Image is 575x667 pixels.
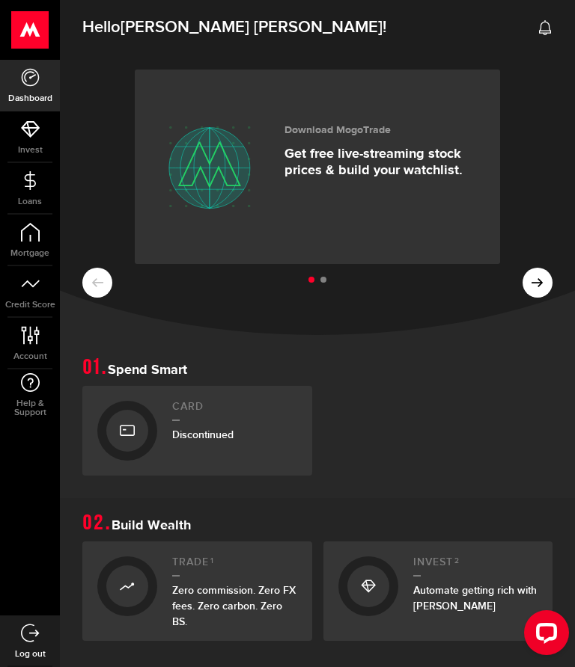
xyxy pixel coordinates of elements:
span: Zero commission. Zero FX fees. Zero carbon. Zero BS. [172,584,296,628]
sup: 2 [454,556,460,565]
span: [PERSON_NAME] [PERSON_NAME] [121,17,383,37]
span: Hello ! [82,12,386,43]
h1: Spend Smart [82,357,553,378]
p: Get free live-streaming stock prices & build your watchlist. [285,146,478,179]
h1: Build Wealth [82,513,553,534]
h2: Invest [413,556,538,577]
sup: 1 [210,556,214,565]
h2: Trade [172,556,297,577]
h3: Download MogoTrade [285,124,478,137]
span: Discontinued [172,428,234,441]
span: Automate getting rich with [PERSON_NAME] [413,584,537,612]
a: Trade1Zero commission. Zero FX fees. Zero carbon. Zero BS. [82,541,312,641]
h2: Card [172,401,297,421]
a: Download MogoTrade Get free live-streaming stock prices & build your watchlist. [135,70,500,264]
iframe: LiveChat chat widget [512,604,575,667]
a: CardDiscontinued [82,386,312,476]
a: Invest2Automate getting rich with [PERSON_NAME] [323,541,553,641]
